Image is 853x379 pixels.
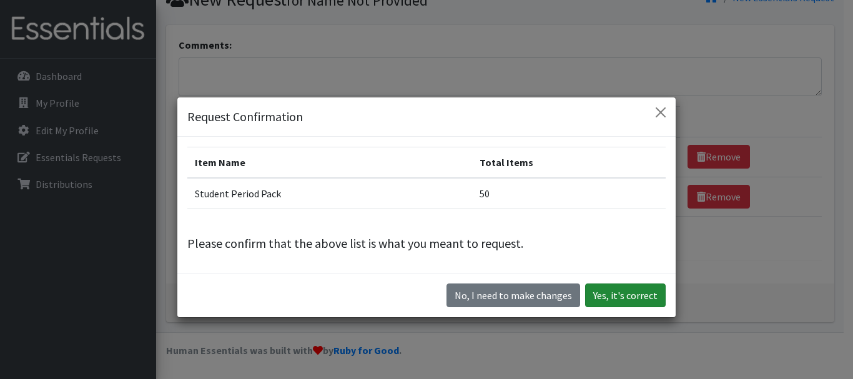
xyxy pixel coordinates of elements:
button: Close [651,102,671,122]
button: Yes, it's correct [585,283,666,307]
th: Item Name [187,147,472,178]
h5: Request Confirmation [187,107,303,126]
td: Student Period Pack [187,178,472,209]
button: No I need to make changes [446,283,580,307]
td: 50 [472,178,666,209]
th: Total Items [472,147,666,178]
p: Please confirm that the above list is what you meant to request. [187,234,666,253]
